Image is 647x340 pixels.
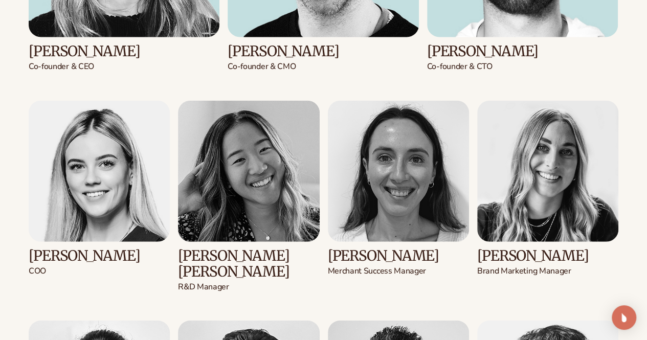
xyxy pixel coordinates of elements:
[427,43,618,59] h3: [PERSON_NAME]
[477,101,618,242] img: Shopify Image 11
[328,266,469,277] p: Merchant Success Manager
[29,266,170,277] p: COO
[29,101,170,242] img: Shopify Image 8
[178,248,319,280] h3: [PERSON_NAME] [PERSON_NAME]
[29,248,170,264] h3: [PERSON_NAME]
[29,43,219,59] h3: [PERSON_NAME]
[178,101,319,242] img: Shopify Image 9
[612,305,636,330] div: Open Intercom Messenger
[477,266,618,277] p: Brand Marketing Manager
[427,61,618,72] p: Co-founder & CTO
[178,282,319,292] p: R&D Manager
[29,61,219,72] p: Co-founder & CEO
[228,61,418,72] p: Co-founder & CMO
[228,43,418,59] h3: [PERSON_NAME]
[477,248,618,264] h3: [PERSON_NAME]
[328,101,469,242] img: Shopify Image 10
[328,248,469,264] h3: [PERSON_NAME]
